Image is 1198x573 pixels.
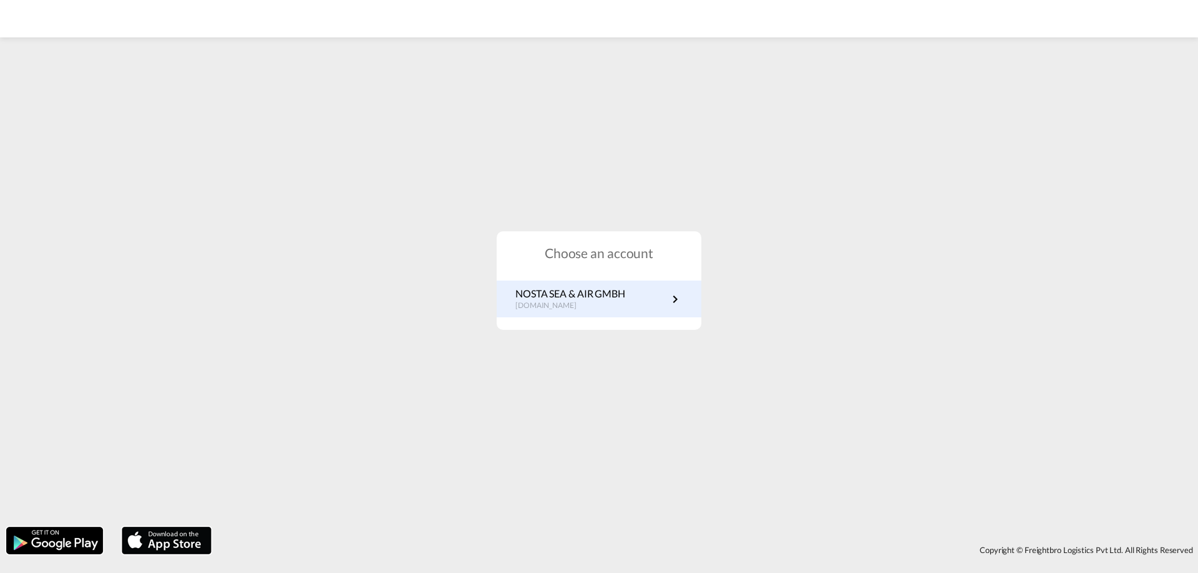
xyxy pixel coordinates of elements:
div: Copyright © Freightbro Logistics Pvt Ltd. All Rights Reserved [218,539,1198,561]
p: NOSTA SEA & AIR GMBH [515,287,625,301]
img: google.png [5,526,104,556]
p: [DOMAIN_NAME] [515,301,625,311]
img: apple.png [120,526,213,556]
a: NOSTA SEA & AIR GMBH[DOMAIN_NAME] [515,287,683,311]
h1: Choose an account [497,244,701,262]
md-icon: icon-chevron-right [668,292,683,307]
